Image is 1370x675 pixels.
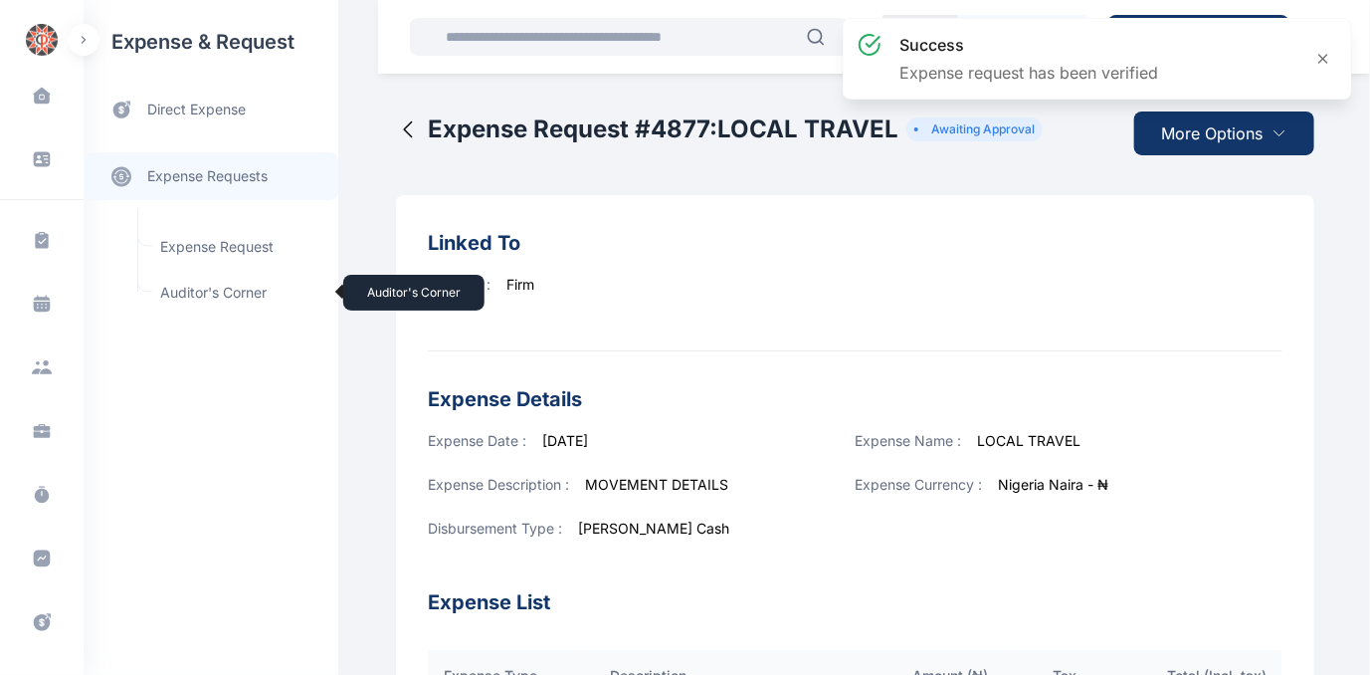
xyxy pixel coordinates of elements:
[428,227,1282,259] h3: Linked To
[428,276,490,293] span: Billed To :
[84,84,338,136] a: direct expense
[148,274,328,312] a: Auditor's CornerAuditor's Corner
[396,96,1043,163] button: Expense Request #4877:LOCAL TRAVELAwaiting Approval
[84,152,338,200] a: expense requests
[428,113,898,145] h2: Expense Request # 4877 : LOCAL TRAVEL
[1162,121,1264,145] span: More Options
[542,432,588,449] span: [DATE]
[585,476,728,493] span: MOVEMENT DETAILS
[428,432,526,449] span: Expense Date :
[428,383,1282,415] h3: Expense Details
[999,476,1109,493] span: Nigeria Naira - ₦
[899,33,1158,57] h3: success
[899,61,1158,85] p: Expense request has been verified
[428,520,562,537] span: Disbursement Type :
[914,121,1035,137] li: Awaiting Approval
[856,476,983,493] span: Expense Currency :
[148,274,328,312] span: Auditor's Corner
[856,432,962,449] span: Expense Name :
[84,136,338,200] div: expense requests
[578,520,729,537] span: [PERSON_NAME] Cash
[148,228,328,266] a: Expense Request
[428,476,569,493] span: Expense Description :
[506,276,534,293] span: Firm
[147,100,246,120] span: direct expense
[978,432,1081,449] span: LOCAL TRAVEL
[428,562,1282,618] h3: Expense List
